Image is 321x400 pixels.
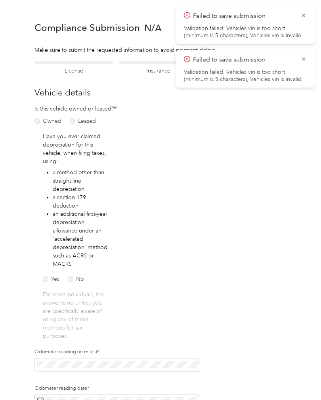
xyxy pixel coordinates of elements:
iframe: Everlance-gr Chat Button Frame [277,356,321,400]
p: Is this vehicle owned or leased?* [34,105,89,113]
p: For most individuals, the answer is no unless you are specifically aware of using any of these me... [43,290,108,340]
div: Make sure to submit the requested information to avoid payment delays [34,46,283,54]
label: Odometer reading date* [34,385,200,392]
p: Have you ever claimed depreciation for this vehicle, when filing taxes, using: [43,132,108,166]
label: Odometer reading (in miles)* [34,349,200,356]
p: Failed to save submission [193,55,294,65]
h3: Vehicle details [34,86,283,99]
li: Validation failed: Vehicles vin is too short (minimum is 5 characters), Vehicles vin is invalid [184,69,307,83]
h1: Compliance Submission [34,22,140,33]
h4: Insurance [119,67,198,75]
label: Yes [43,276,59,282]
span: N/A [144,24,162,32]
label: Leased [70,118,96,124]
label: No [68,276,84,282]
h4: License [34,67,113,75]
p: Failed to save submission [193,11,294,21]
li: Validation failed: Vehicles vin is too short (minimum is 5 characters), Vehicles vin is invalid [184,25,307,39]
li: an additional first-year depreciation allowance under an 'accelerated depreciation' method such a... [53,210,109,268]
li: a method other than straight-line depreciation [53,168,109,193]
label: Owned [34,118,61,124]
li: a section 179 deduction [53,193,109,210]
